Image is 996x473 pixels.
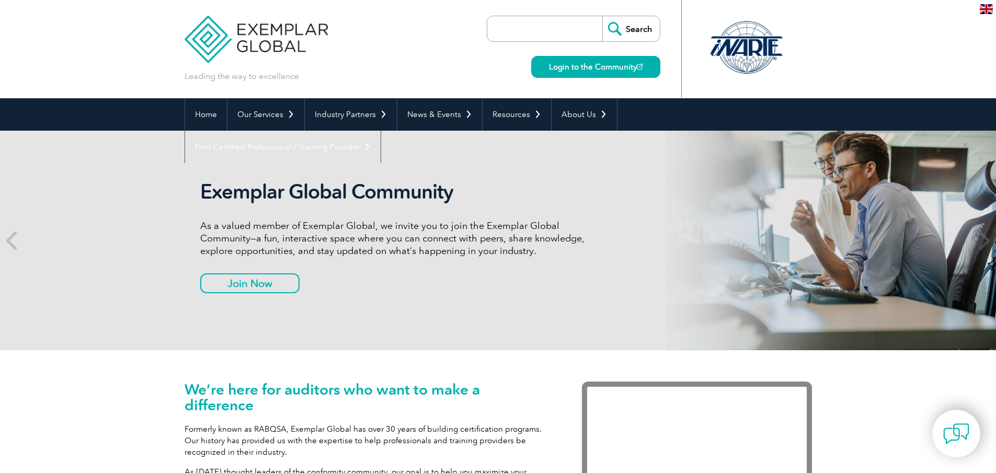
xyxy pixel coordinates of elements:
[305,98,397,131] a: Industry Partners
[943,421,969,447] img: contact-chat.png
[200,220,592,257] p: As a valued member of Exemplar Global, we invite you to join the Exemplar Global Community—a fun,...
[397,98,482,131] a: News & Events
[185,423,551,458] p: Formerly known as RABQSA, Exemplar Global has over 30 years of building certification programs. O...
[185,71,299,82] p: Leading the way to excellence
[185,98,227,131] a: Home
[980,4,993,14] img: en
[531,56,660,78] a: Login to the Community
[552,98,617,131] a: About Us
[200,273,300,293] a: Join Now
[227,98,304,131] a: Our Services
[200,180,592,204] h2: Exemplar Global Community
[185,131,381,163] a: Find Certified Professional / Training Provider
[602,16,660,41] input: Search
[185,382,551,413] h1: We’re here for auditors who want to make a difference
[637,64,643,70] img: open_square.png
[483,98,551,131] a: Resources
